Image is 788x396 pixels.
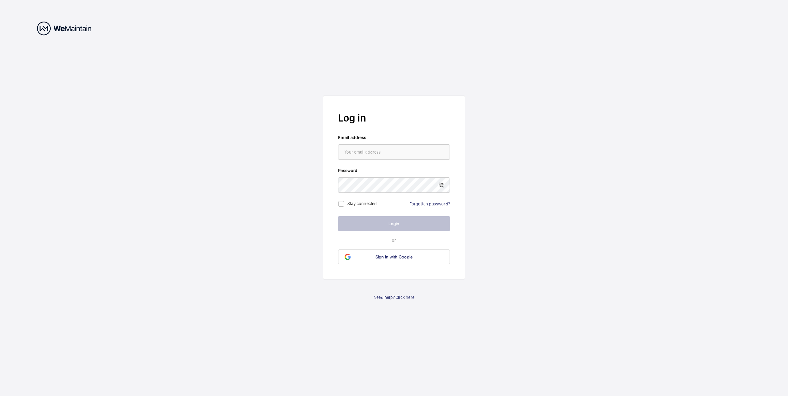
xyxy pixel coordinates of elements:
button: Login [338,216,450,231]
label: Password [338,167,450,174]
a: Need help? Click here [374,294,414,300]
h2: Log in [338,111,450,125]
label: Stay connected [347,201,377,206]
p: or [338,237,450,243]
label: Email address [338,134,450,141]
input: Your email address [338,144,450,160]
a: Forgotten password? [409,201,450,206]
span: Sign in with Google [375,254,413,259]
